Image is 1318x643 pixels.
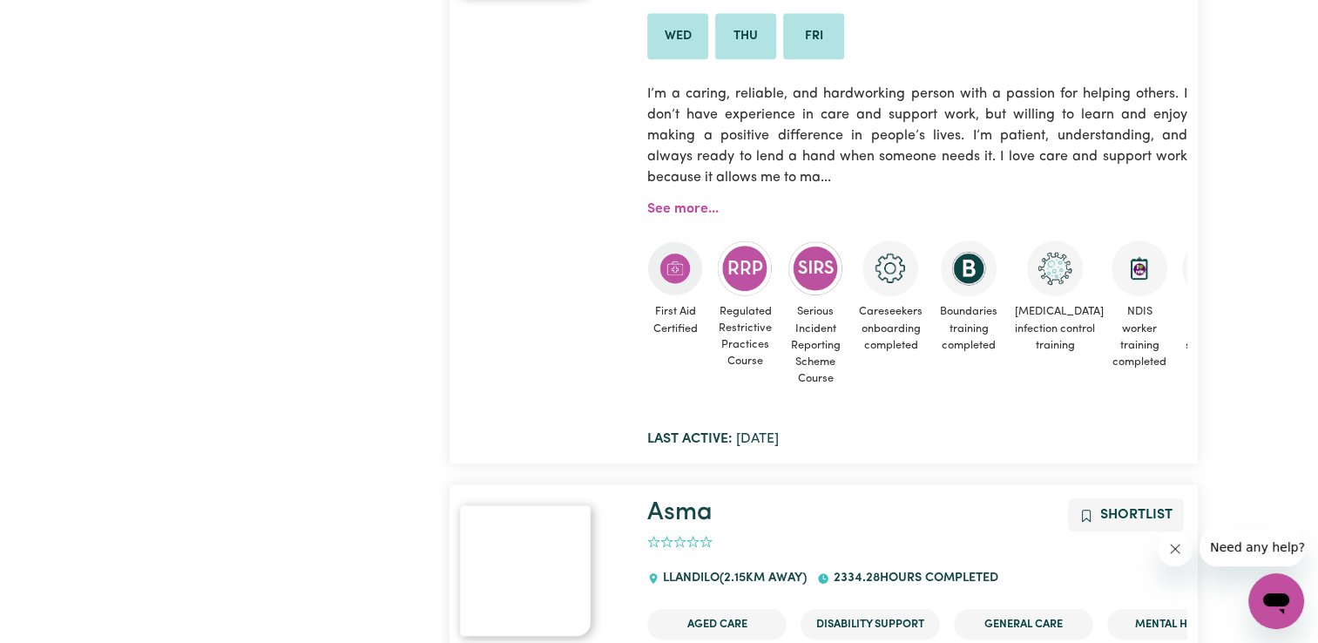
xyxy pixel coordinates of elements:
[938,296,999,361] span: Boundaries training completed
[1112,240,1167,296] img: CS Academy: Introduction to NDIS Worker Training course completed
[647,432,733,446] b: Last active:
[1111,296,1168,377] span: NDIS worker training completed
[862,240,918,296] img: CS Academy: Careseekers Onboarding course completed
[1027,240,1083,296] img: CS Academy: COVID-19 Infection Control Training course completed
[787,296,843,394] span: Serious Incident Reporting Scheme Course
[817,555,1008,602] div: 2334.28 hours completed
[720,572,807,585] span: ( 2.15 km away)
[717,240,773,295] img: CS Academy: Regulated Restrictive Practices course completed
[1182,240,1238,296] img: NDIS Worker Screening Verified
[783,13,844,60] li: Available on Fri
[787,240,843,296] img: CS Academy: Serious Incident Reporting Scheme course completed
[647,555,817,602] div: LLANDILO
[647,500,713,525] a: Asma
[647,609,787,640] li: Aged Care
[1182,296,1238,377] span: NDIS worker screening verified
[10,12,105,26] span: Need any help?
[1248,573,1304,629] iframe: Button to launch messaging window
[857,296,924,361] span: Careseekers onboarding completed
[647,73,1187,199] p: I’m a caring, reliable, and hardworking person with a passion for helping others. I don’t have ex...
[1200,528,1304,566] iframe: Message from company
[647,432,779,446] span: [DATE]
[1013,296,1097,361] span: [MEDICAL_DATA] infection control training
[647,202,719,216] a: See more...
[717,296,774,377] span: Regulated Restrictive Practices Course
[801,609,940,640] li: Disability Support
[1068,498,1184,531] button: Add to shortlist
[1158,531,1193,566] iframe: Close message
[647,13,708,60] li: Available on Wed
[647,296,703,343] span: First Aid Certified
[1100,508,1173,522] span: Shortlist
[647,532,713,552] div: add rating by typing an integer from 0 to 5 or pressing arrow keys
[647,240,703,296] img: Care and support worker has completed First Aid Certification
[941,240,997,296] img: CS Academy: Boundaries in care and support work course completed
[460,505,626,636] a: Asma
[715,13,776,60] li: Available on Thu
[954,609,1093,640] li: General Care
[460,505,591,636] img: View Asma's profile
[1107,609,1247,640] li: Mental Health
